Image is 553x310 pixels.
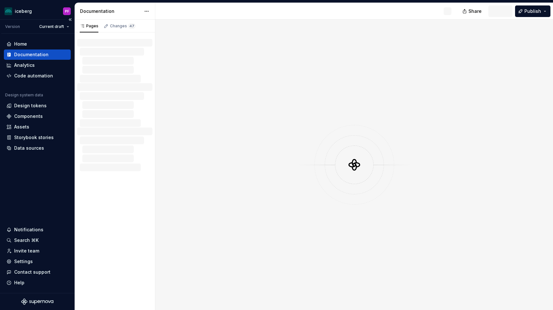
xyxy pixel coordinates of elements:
div: Components [14,113,43,120]
div: Invite team [14,248,39,254]
a: Analytics [4,60,71,70]
div: Data sources [14,145,44,151]
div: Documentation [80,8,141,14]
div: Design tokens [14,102,47,109]
a: Assets [4,122,71,132]
div: Analytics [14,62,35,68]
div: Contact support [14,269,50,275]
div: Notifications [14,226,43,233]
button: Search ⌘K [4,235,71,245]
a: Components [4,111,71,121]
div: Changes [110,23,135,29]
span: Publish [524,8,541,14]
button: Contact support [4,267,71,277]
button: Share [459,5,486,17]
div: Assets [14,124,29,130]
div: Storybook stories [14,134,54,141]
span: 47 [128,23,135,29]
span: Current draft [39,24,64,29]
a: Design tokens [4,101,71,111]
div: Documentation [14,51,49,58]
svg: Supernova Logo [21,298,53,305]
div: Version [5,24,20,29]
button: Publish [515,5,550,17]
div: Home [14,41,27,47]
a: Code automation [4,71,71,81]
button: Help [4,278,71,288]
div: Search ⌘K [14,237,39,244]
div: Settings [14,258,33,265]
a: Settings [4,256,71,267]
div: Help [14,279,24,286]
a: Data sources [4,143,71,153]
button: Collapse sidebar [66,15,75,24]
div: Code automation [14,73,53,79]
div: Design system data [5,93,43,98]
img: 418c6d47-6da6-4103-8b13-b5999f8989a1.png [5,7,12,15]
a: Invite team [4,246,71,256]
button: icebergPF [1,4,73,18]
div: PF [65,9,69,14]
button: Notifications [4,225,71,235]
div: Pages [80,23,98,29]
a: Documentation [4,49,71,60]
a: Home [4,39,71,49]
a: Storybook stories [4,132,71,143]
div: iceberg [15,8,32,14]
span: Share [468,8,482,14]
button: Current draft [36,22,72,31]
